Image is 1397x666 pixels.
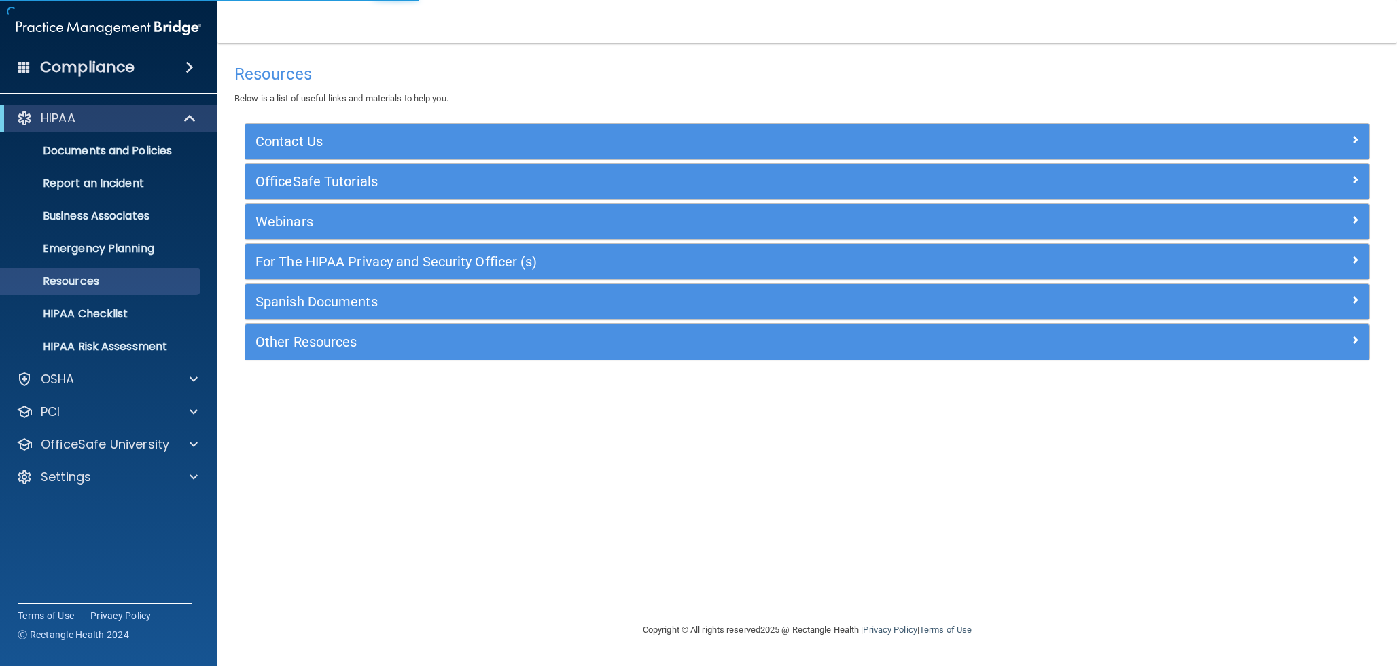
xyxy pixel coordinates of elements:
h5: Spanish Documents [255,294,1078,309]
a: OSHA [16,371,198,387]
h4: Resources [234,65,1380,83]
p: HIPAA [41,110,75,126]
p: OSHA [41,371,75,387]
p: Documents and Policies [9,144,194,158]
p: Settings [41,469,91,485]
div: Copyright © All rights reserved 2025 @ Rectangle Health | | [559,608,1055,652]
a: Terms of Use [919,625,972,635]
p: Resources [9,275,194,288]
p: OfficeSafe University [41,436,169,453]
a: For The HIPAA Privacy and Security Officer (s) [255,251,1359,273]
a: PCI [16,404,198,420]
h5: For The HIPAA Privacy and Security Officer (s) [255,254,1078,269]
span: Ⓒ Rectangle Health 2024 [18,628,129,642]
a: OfficeSafe Tutorials [255,171,1359,192]
p: Report an Incident [9,177,194,190]
h4: Compliance [40,58,135,77]
a: Privacy Policy [90,609,152,623]
h5: Other Resources [255,334,1078,349]
a: Contact Us [255,130,1359,152]
h5: OfficeSafe Tutorials [255,174,1078,189]
h5: Webinars [255,214,1078,229]
a: Privacy Policy [863,625,917,635]
span: Below is a list of useful links and materials to help you. [234,93,448,103]
a: HIPAA [16,110,197,126]
a: Terms of Use [18,609,74,623]
a: OfficeSafe University [16,436,198,453]
a: Settings [16,469,198,485]
a: Webinars [255,211,1359,232]
a: Spanish Documents [255,291,1359,313]
p: Emergency Planning [9,242,194,256]
img: PMB logo [16,14,201,41]
p: PCI [41,404,60,420]
p: HIPAA Checklist [9,307,194,321]
p: Business Associates [9,209,194,223]
p: HIPAA Risk Assessment [9,340,194,353]
h5: Contact Us [255,134,1078,149]
a: Other Resources [255,331,1359,353]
